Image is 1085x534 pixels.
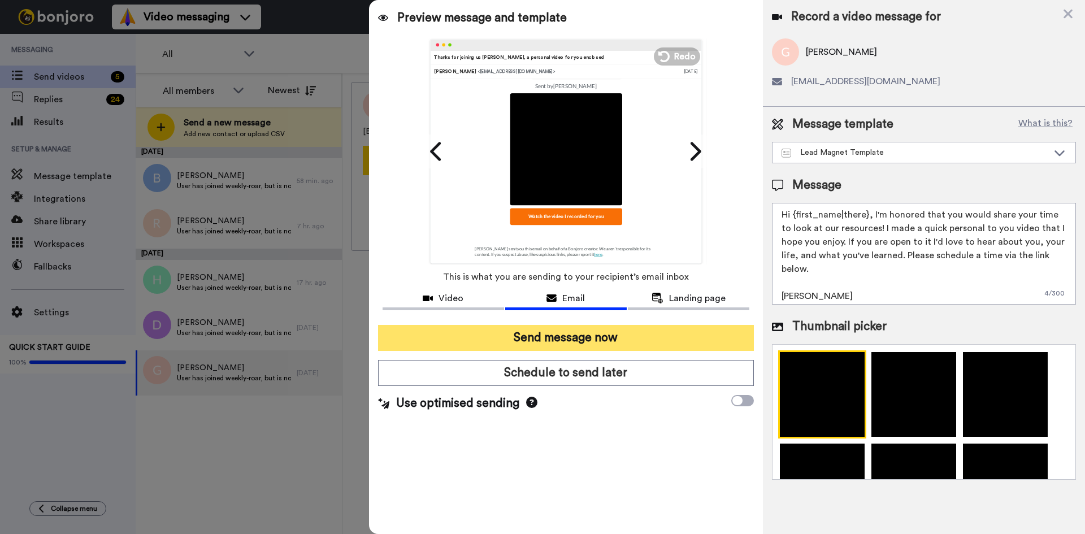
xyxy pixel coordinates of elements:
[1015,116,1076,133] button: What is this?
[961,442,1049,530] img: 2Q==
[792,318,887,335] span: Thumbnail picker
[510,93,622,205] img: Z
[562,292,585,305] span: Email
[870,442,958,530] img: 2Q==
[683,68,697,75] div: [DATE]
[396,395,519,412] span: Use optimised sending
[669,292,726,305] span: Landing page
[439,292,463,305] span: Video
[443,264,689,289] span: This is what you are sending to your recipient’s email inbox
[782,149,791,158] img: Message-temps.svg
[870,350,958,439] img: 2Q==
[792,177,841,194] span: Message
[510,208,622,225] div: Watch the video I recorded for you
[461,231,671,257] p: [PERSON_NAME] sent you this email on behalf of a Bonjoro creator. We aren’t responsible for its c...
[772,203,1076,305] textarea: Hi {first_name|there}, I'm honored that you would share your time to look at our resources! I mad...
[510,79,622,93] td: Sent by [PERSON_NAME]
[792,116,893,133] span: Message template
[378,325,754,351] button: Send message now
[778,350,866,439] img: 2Q==
[434,68,684,75] div: [PERSON_NAME]
[782,147,1048,158] div: Lead Magnet Template
[791,75,940,88] span: [EMAIL_ADDRESS][DOMAIN_NAME]
[594,251,602,257] span: here
[378,360,754,386] button: Schedule to send later
[778,442,866,530] img: 2Q==
[961,350,1049,439] img: 2Q==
